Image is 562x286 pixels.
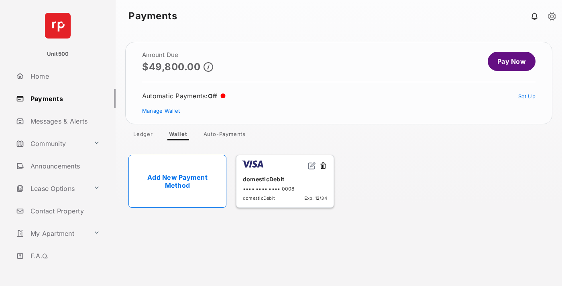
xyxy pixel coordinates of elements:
a: F.A.Q. [13,246,116,266]
a: Ledger [127,131,159,140]
a: Set Up [518,93,536,99]
p: Unit500 [47,50,69,58]
a: Lease Options [13,179,90,198]
a: Manage Wallet [142,108,180,114]
a: Auto-Payments [197,131,252,140]
div: domesticDebit [243,172,327,186]
span: Exp: 12/34 [304,195,327,201]
a: My Apartment [13,224,90,243]
h2: Amount Due [142,52,213,58]
strong: Payments [128,11,177,21]
a: Payments [13,89,116,108]
span: Off [208,92,218,100]
p: $49,800.00 [142,61,200,72]
a: Messages & Alerts [13,112,116,131]
a: Wallet [163,131,194,140]
img: svg+xml;base64,PHN2ZyB4bWxucz0iaHR0cDovL3d3dy53My5vcmcvMjAwMC9zdmciIHdpZHRoPSI2NCIgaGVpZ2h0PSI2NC... [45,13,71,39]
a: Home [13,67,116,86]
a: Add New Payment Method [128,155,226,208]
span: domesticDebit [243,195,275,201]
a: Contact Property [13,201,116,221]
a: Announcements [13,156,116,176]
img: svg+xml;base64,PHN2ZyB2aWV3Qm94PSIwIDAgMjQgMjQiIHdpZHRoPSIxNiIgaGVpZ2h0PSIxNiIgZmlsbD0ibm9uZSIgeG... [308,162,316,170]
div: Automatic Payments : [142,92,226,100]
a: Community [13,134,90,153]
div: •••• •••• •••• 0008 [243,186,327,192]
